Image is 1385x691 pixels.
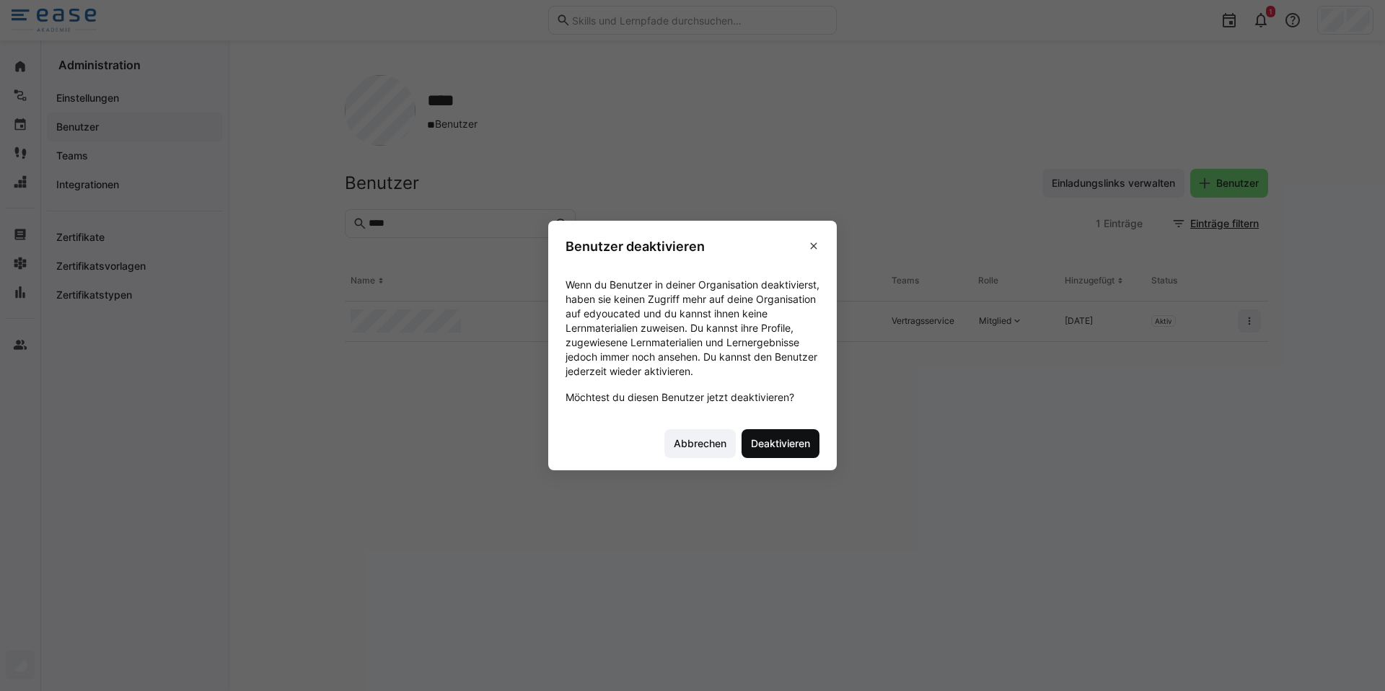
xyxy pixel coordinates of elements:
h3: Benutzer deaktivieren [566,238,705,255]
span: Wenn du Benutzer in deiner Organisation deaktivierst, haben sie keinen Zugriff mehr auf deine Org... [566,278,819,379]
span: Deaktivieren [749,436,812,451]
span: Abbrechen [672,436,729,451]
button: Deaktivieren [742,429,819,458]
button: Abbrechen [664,429,736,458]
span: Möchtest du diesen Benutzer jetzt deaktivieren? [566,390,819,405]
